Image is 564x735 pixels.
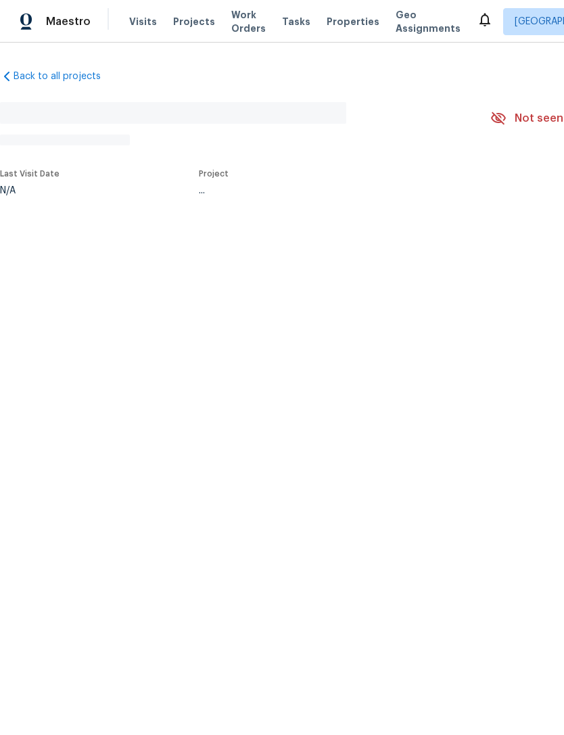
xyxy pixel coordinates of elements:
[231,8,266,35] span: Work Orders
[396,8,461,35] span: Geo Assignments
[327,15,379,28] span: Properties
[173,15,215,28] span: Projects
[282,17,310,26] span: Tasks
[199,186,459,195] div: ...
[46,15,91,28] span: Maestro
[129,15,157,28] span: Visits
[199,170,229,178] span: Project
